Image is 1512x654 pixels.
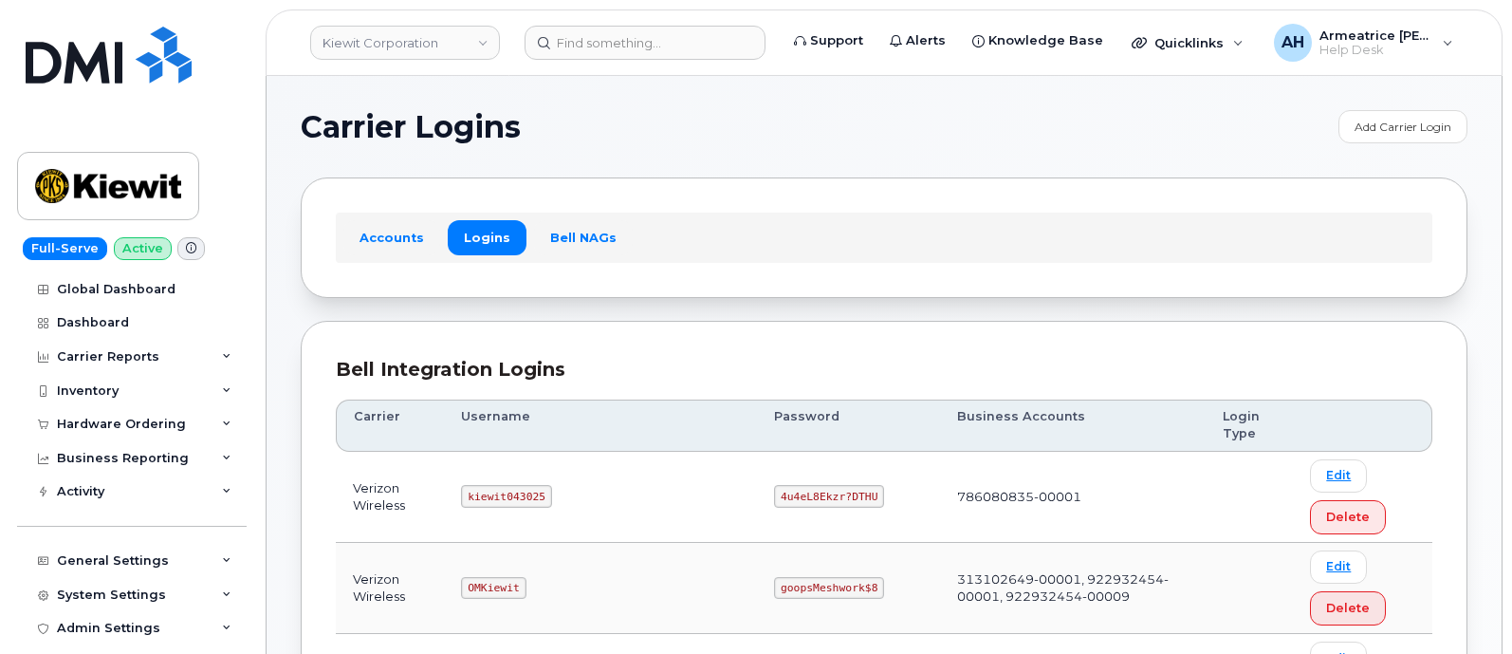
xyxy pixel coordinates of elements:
a: Accounts [343,220,440,254]
button: Delete [1310,591,1386,626]
code: OMKiewit [461,577,526,600]
th: Carrier [336,400,444,452]
a: Edit [1310,551,1367,584]
th: Business Accounts [940,400,1206,452]
th: Password [757,400,940,452]
span: Delete [1326,508,1370,526]
th: Login Type [1206,400,1294,452]
span: Carrier Logins [301,113,521,141]
td: 786080835-00001 [940,452,1206,543]
td: 313102649-00001, 922932454-00001, 922932454-00009 [940,543,1206,634]
a: Logins [448,220,526,254]
a: Add Carrier Login [1338,110,1467,143]
a: Bell NAGs [534,220,633,254]
div: Bell Integration Logins [336,356,1432,383]
code: 4u4eL8Ekzr?DTHU [774,485,884,508]
button: Delete [1310,500,1386,534]
th: Username [444,400,757,452]
td: Verizon Wireless [336,452,444,543]
code: kiewit043025 [461,485,551,508]
td: Verizon Wireless [336,543,444,634]
code: goopsMeshwork$8 [774,577,884,600]
span: Delete [1326,599,1370,617]
a: Edit [1310,459,1367,493]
